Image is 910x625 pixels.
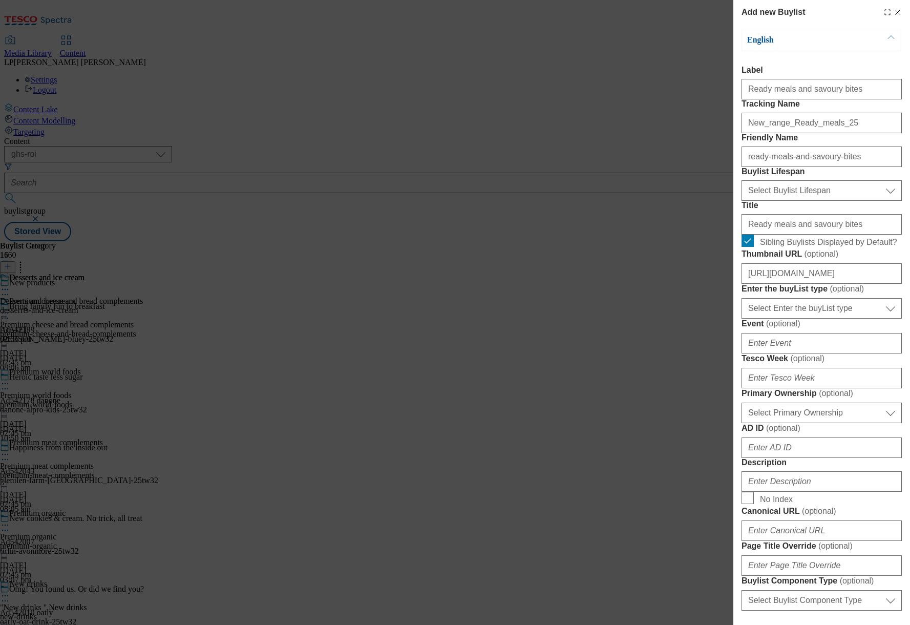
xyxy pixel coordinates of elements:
[742,471,902,492] input: Enter Description
[766,424,800,432] span: ( optional )
[742,576,902,586] label: Buylist Component Type
[742,458,902,467] label: Description
[742,249,902,259] label: Thumbnail URL
[830,284,864,293] span: ( optional )
[742,555,902,576] input: Enter Page Title Override
[742,368,902,388] input: Enter Tesco Week
[742,214,902,235] input: Enter Title
[840,576,874,585] span: ( optional )
[742,167,902,176] label: Buylist Lifespan
[742,79,902,99] input: Enter Label
[760,495,793,504] span: No Index
[802,507,836,515] span: ( optional )
[742,263,902,284] input: Enter Thumbnail URL
[742,520,902,541] input: Enter Canonical URL
[804,249,838,258] span: ( optional )
[742,6,805,18] h4: Add new Buylist
[742,319,902,329] label: Event
[742,113,902,133] input: Enter Tracking Name
[742,437,902,458] input: Enter AD ID
[760,238,897,247] span: Sibling Buylists Displayed by Default?
[747,35,855,45] p: English
[742,333,902,353] input: Enter Event
[818,541,853,550] span: ( optional )
[742,353,902,364] label: Tesco Week
[742,66,902,75] label: Label
[742,99,902,109] label: Tracking Name
[742,423,902,433] label: AD ID
[742,147,902,167] input: Enter Friendly Name
[742,541,902,551] label: Page Title Override
[742,506,902,516] label: Canonical URL
[742,201,902,210] label: Title
[742,388,902,399] label: Primary Ownership
[766,319,800,328] span: ( optional )
[790,354,824,363] span: ( optional )
[742,133,902,142] label: Friendly Name
[819,389,853,398] span: ( optional )
[742,284,902,294] label: Enter the buyList type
